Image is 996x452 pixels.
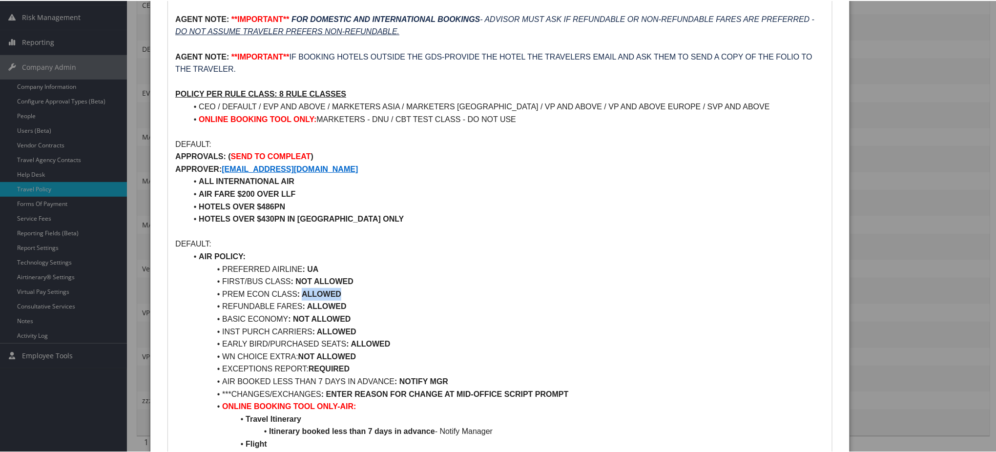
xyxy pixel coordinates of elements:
[187,424,825,437] li: - Notify Manager
[175,26,399,35] u: DO NOT ASSUME TRAVELER PREFERS NON-REFUNDABLE.
[175,89,346,97] u: POLICY PER RULE CLASS: 8 RULE CLASSES
[312,327,356,335] strong: : ALLOWED
[269,426,435,434] strong: Itinerary booked less than 7 days in advance
[288,314,351,322] strong: : NOT ALLOWED
[303,264,319,272] strong: : UA
[187,112,825,125] li: MARKETERS - DNU / CBT TEST CLASS - DO NOT USE
[231,151,311,160] strong: SEND TO COMPLEAT
[175,164,222,172] strong: APPROVER:
[298,351,356,360] strong: NOT ALLOWED
[199,189,295,197] strong: AIR FARE $200 OVER LLF
[187,387,825,400] li: ***CHANGES/EXCHANGES
[199,214,404,222] strong: HOTELS OVER $430PN IN [GEOGRAPHIC_DATA] ONLY
[394,376,448,385] strong: : NOTIFY MGR
[175,14,814,35] em: - ADVISOR MUST ASK IF REFUNDABLE OR NON-REFUNDABLE FARES ARE PREFERRED -
[291,14,480,22] em: FOR DOMESTIC AND INTERNATIONAL BOOKINGS
[187,349,825,362] li: WN CHOICE EXTRA:
[175,151,226,160] strong: APPROVALS:
[303,301,347,309] strong: : ALLOWED
[228,151,230,160] strong: (
[187,262,825,275] li: PREFERRED AIRLINE
[187,299,825,312] li: REFUNDABLE FARES
[311,151,313,160] strong: )
[246,414,301,422] strong: Travel Itinerary
[187,100,825,112] li: CEO / DEFAULT / EVP AND ABOVE / MARKETERS ASIA / MARKETERS [GEOGRAPHIC_DATA] / VP AND ABOVE / VP ...
[199,251,246,260] strong: AIR POLICY:
[187,337,825,349] li: EARLY BIRD/PURCHASED SEATS
[175,137,825,150] p: DEFAULT:
[291,276,353,285] strong: : NOT ALLOWED
[187,312,825,325] li: BASIC ECONOMY
[187,287,825,300] li: PREM ECON CLASS
[175,237,825,249] p: DEFAULT:
[187,325,825,337] li: INST PURCH CARRIERS
[187,274,825,287] li: FIRST/BUS CLASS
[199,176,294,185] strong: ALL INTERNATIONAL AIR
[222,401,356,410] strong: ONLINE BOOKING TOOL ONLY-AIR:
[175,14,229,22] strong: AGENT NOTE:
[175,52,814,73] span: IF BOOKING HOTELS OUTSIDE THE GDS-PROVIDE THE HOTEL THE TRAVELERS EMAIL AND ASK THEM TO SEND A CO...
[246,439,267,447] strong: Flight
[199,114,316,123] strong: ONLINE BOOKING TOOL ONLY:
[297,289,341,297] strong: : ALLOWED
[175,52,229,60] strong: AGENT NOTE:
[321,389,569,397] strong: : ENTER REASON FOR CHANGE AT MID-OFFICE SCRIPT PROMPT
[346,339,390,347] strong: : ALLOWED
[309,364,350,372] strong: REQUIRED
[199,202,285,210] strong: HOTELS OVER $486PN
[187,362,825,374] li: EXCEPTIONS REPORT:
[222,164,358,172] a: [EMAIL_ADDRESS][DOMAIN_NAME]
[187,374,825,387] li: AIR BOOKED LESS THAN 7 DAYS IN ADVANCE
